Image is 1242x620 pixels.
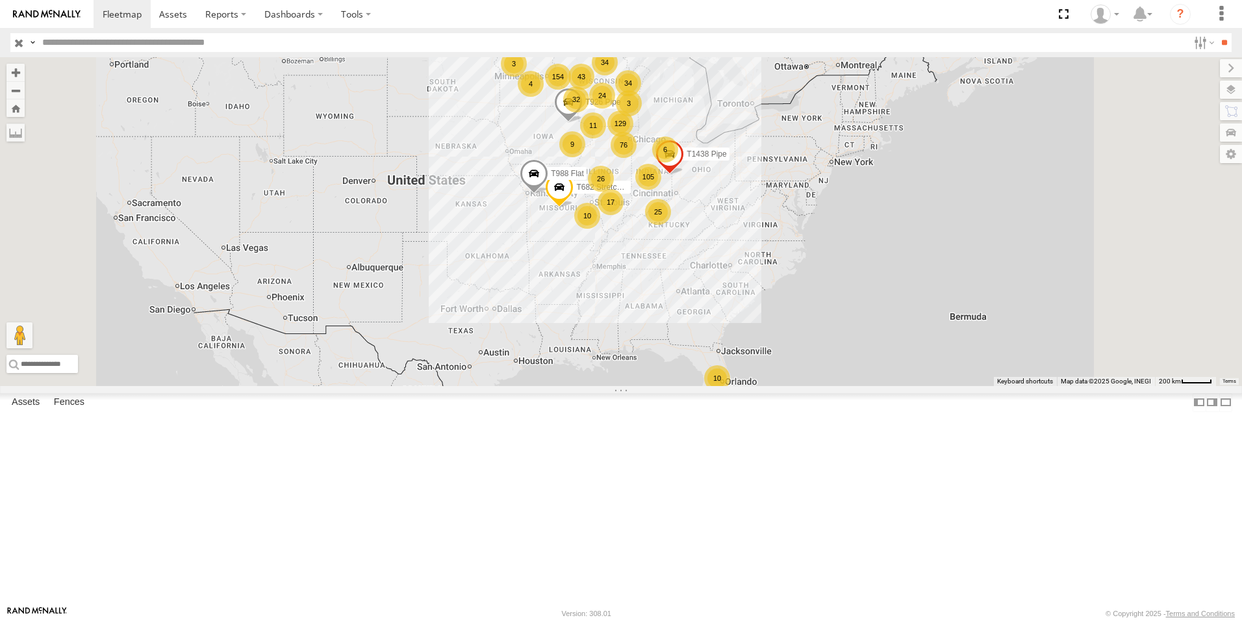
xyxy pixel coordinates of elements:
[616,90,642,116] div: 3
[47,393,91,411] label: Fences
[1155,377,1216,386] button: Map Scale: 200 km per 44 pixels
[13,10,81,19] img: rand-logo.svg
[574,203,600,229] div: 10
[1189,33,1217,52] label: Search Filter Options
[518,71,544,97] div: 4
[997,377,1053,386] button: Keyboard shortcuts
[1223,379,1236,384] a: Terms (opens in new tab)
[611,132,637,158] div: 76
[6,81,25,99] button: Zoom out
[652,136,678,162] div: 6
[551,170,584,179] span: T988 Flat
[6,99,25,117] button: Zoom Home
[562,610,611,617] div: Version: 308.01
[1193,393,1206,412] label: Dock Summary Table to the Left
[1206,393,1219,412] label: Dock Summary Table to the Right
[598,189,624,215] div: 17
[576,183,636,192] span: T682 Stretch Flat
[580,112,606,138] div: 11
[1220,145,1242,163] label: Map Settings
[568,64,594,90] div: 43
[6,322,32,348] button: Drag Pegman onto the map to open Street View
[559,131,585,157] div: 9
[1061,378,1151,385] span: Map data ©2025 Google, INEGI
[1159,378,1181,385] span: 200 km
[1106,610,1235,617] div: © Copyright 2025 -
[563,86,589,112] div: 32
[1166,610,1235,617] a: Terms and Conditions
[607,110,633,136] div: 129
[545,64,571,90] div: 154
[592,49,618,75] div: 34
[6,64,25,81] button: Zoom in
[501,51,527,77] div: 3
[645,199,671,225] div: 25
[588,166,614,192] div: 26
[615,70,641,96] div: 34
[1086,5,1124,24] div: Jay Hammerstrom
[27,33,38,52] label: Search Query
[635,164,661,190] div: 105
[687,149,726,159] span: T1438 Pipe
[5,393,46,411] label: Assets
[704,365,730,391] div: 10
[6,123,25,142] label: Measure
[1170,4,1191,25] i: ?
[589,83,615,109] div: 24
[7,607,67,620] a: Visit our Website
[1219,393,1232,412] label: Hide Summary Table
